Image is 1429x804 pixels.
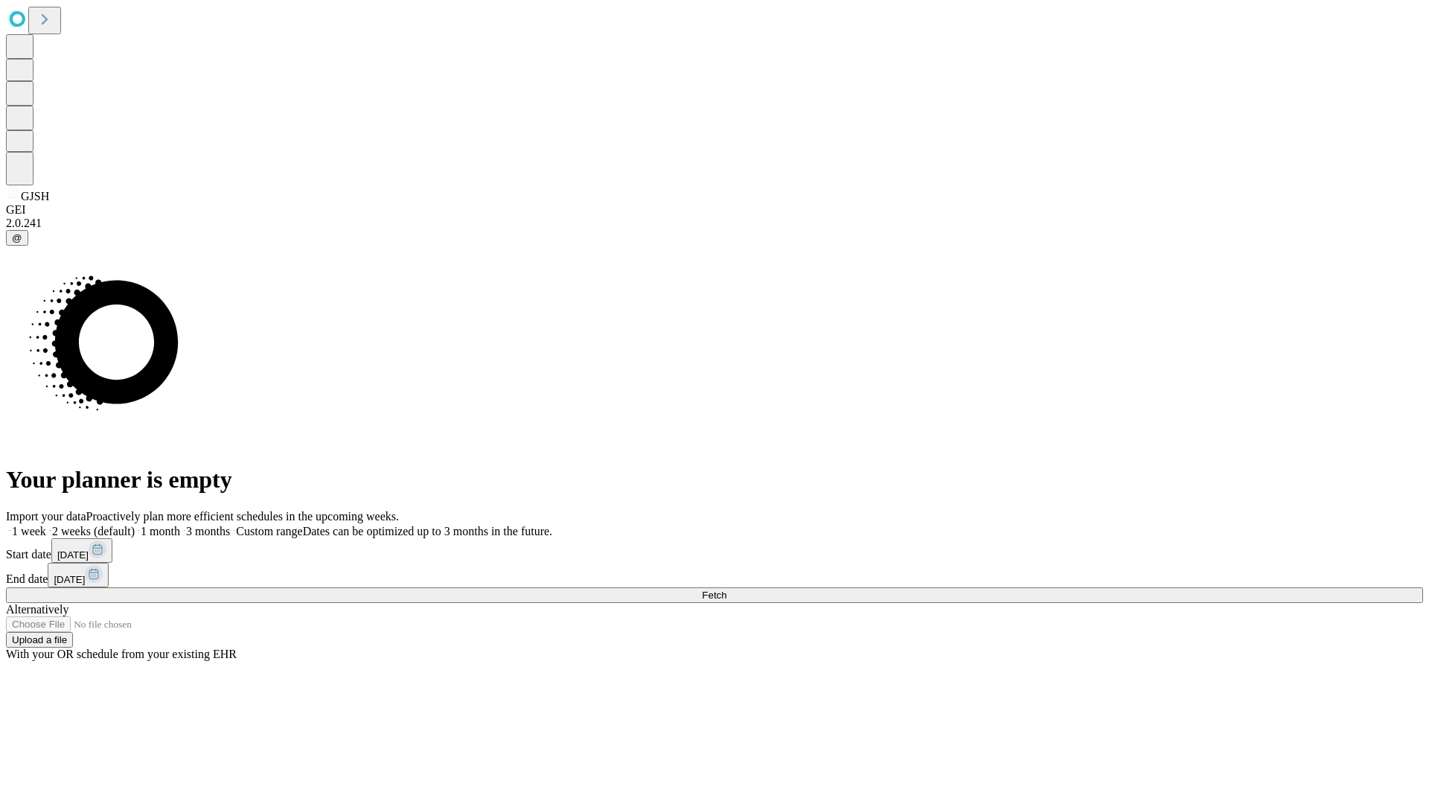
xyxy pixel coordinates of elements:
h1: Your planner is empty [6,466,1423,494]
button: @ [6,230,28,246]
span: [DATE] [57,549,89,561]
span: With your OR schedule from your existing EHR [6,648,237,660]
span: Import your data [6,510,86,523]
button: [DATE] [51,538,112,563]
button: Fetch [6,587,1423,603]
div: Start date [6,538,1423,563]
button: Upload a file [6,632,73,648]
span: Proactively plan more efficient schedules in the upcoming weeks. [86,510,399,523]
span: Custom range [236,525,302,537]
span: 1 week [12,525,46,537]
span: 3 months [186,525,230,537]
span: 2 weeks (default) [52,525,135,537]
button: [DATE] [48,563,109,587]
span: [DATE] [54,574,85,585]
div: End date [6,563,1423,587]
span: 1 month [141,525,180,537]
span: Dates can be optimized up to 3 months in the future. [303,525,552,537]
div: 2.0.241 [6,217,1423,230]
span: @ [12,232,22,243]
span: Alternatively [6,603,68,616]
span: Fetch [702,590,726,601]
span: GJSH [21,190,49,202]
div: GEI [6,203,1423,217]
